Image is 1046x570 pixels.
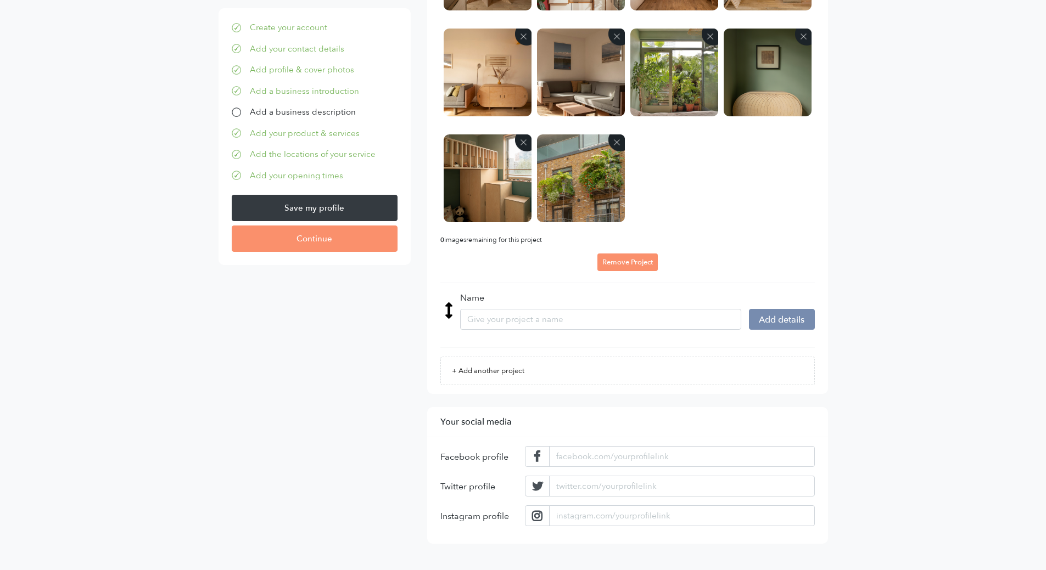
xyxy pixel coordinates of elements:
img: icon-delete_image-4fb398d9998f791693ecbf6431ab59e1eda3c25d77512a9add56923404eba3b9.png [515,134,532,151]
img: df47765fc38ae871f720c58bbdf383f8.jpg [724,29,812,116]
img: icon-delete_image-4fb398d9998f791693ecbf6431ab59e1eda3c25d77512a9add56923404eba3b9.png [795,29,812,46]
input: instagram.com/yourprofilelink [549,505,814,526]
label: Name [460,291,484,304]
p: Twitter profile [440,481,495,493]
div: Add the locations of your service [250,148,376,161]
img: icon-delete_image-4fb398d9998f791693ecbf6431ab59e1eda3c25d77512a9add56923404eba3b9.png [702,29,718,46]
p: Facebook profile [440,451,508,463]
span: 0 [440,236,444,244]
input: facebook.com/yourprofilelink [549,446,814,467]
div: Add your contact details [250,43,344,55]
img: bacb7a67dfc8510a8a5fecc47c4d8b19.jpg [537,134,625,222]
div: Add your product & services [250,127,360,140]
img: icon-delete_image-4fb398d9998f791693ecbf6431ab59e1eda3c25d77512a9add56923404eba3b9.png [608,29,625,46]
img: c03d8e8d62fc81a7ca5a6dfd73d54a5f.jpg [630,29,718,116]
div: image remaining for this project [440,235,815,245]
img: 9ddafba292b7b7405dec1fafed79318d.jpg [444,29,532,116]
button: Add details [749,309,815,330]
p: Instagram profile [440,510,509,522]
a: + Add another project [440,357,815,385]
img: arrow-y-3fd5f9b5ea7b2f564f90a3e6aba202dfe19f93d2ed40d6c06c5023717d6fa508.svg [445,302,453,319]
img: icon-delete_image-4fb398d9998f791693ecbf6431ab59e1eda3c25d77512a9add56923404eba3b9.png [608,134,625,151]
img: c0cb0a9976409b27091a3a11558dac7e.jpg [537,29,625,116]
input: Continue [232,225,398,252]
a: Remove Project [597,253,658,271]
input: Give your project a name [460,309,741,330]
div: Add a business introduction [250,85,359,98]
div: Add your opening times [250,170,343,182]
div: Add profile & cover photos [250,64,354,76]
img: dc817e9adcff3ea418d1fe29e4aa87cb.jpg [444,134,532,222]
img: icon-delete_image-4fb398d9998f791693ecbf6431ab59e1eda3c25d77512a9add56923404eba3b9.png [515,29,532,46]
span: s [463,236,466,244]
input: Save my profile [232,195,398,221]
div: Create your account [250,21,327,34]
input: twitter.com/yourprofilelink [549,476,814,496]
h5: Your social media [440,416,815,428]
div: Add a business description [250,106,356,118]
